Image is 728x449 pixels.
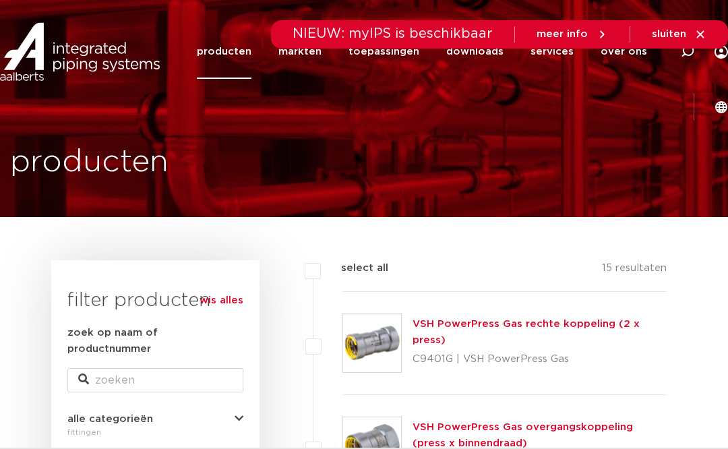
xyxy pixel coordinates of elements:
[446,24,504,79] a: downloads
[537,29,588,39] span: meer info
[67,287,243,314] h3: filter producten
[652,28,706,40] a: sluiten
[413,422,633,448] a: VSH PowerPress Gas overgangskoppeling (press x binnendraad)
[348,24,419,79] a: toepassingen
[343,314,401,372] img: Thumbnail for VSH PowerPress Gas rechte koppeling (2 x press)
[200,293,243,309] a: wis alles
[67,325,243,357] label: zoek op naam of productnummer
[67,368,243,392] input: zoeken
[67,414,153,424] span: alle categorieën
[601,24,647,79] a: over ons
[293,27,493,40] span: NIEUW: myIPS is beschikbaar
[715,24,728,79] div: my IPS
[413,349,667,370] p: C9401G | VSH PowerPress Gas
[197,24,251,79] a: producten
[652,29,686,39] span: sluiten
[530,24,574,79] a: services
[10,141,169,184] h1: producten
[413,319,640,345] a: VSH PowerPress Gas rechte koppeling (2 x press)
[321,260,388,276] label: select all
[67,424,243,440] div: fittingen
[197,24,647,79] nav: Menu
[67,414,243,424] button: alle categorieën
[537,28,608,40] a: meer info
[278,24,322,79] a: markten
[602,260,667,281] p: 15 resultaten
